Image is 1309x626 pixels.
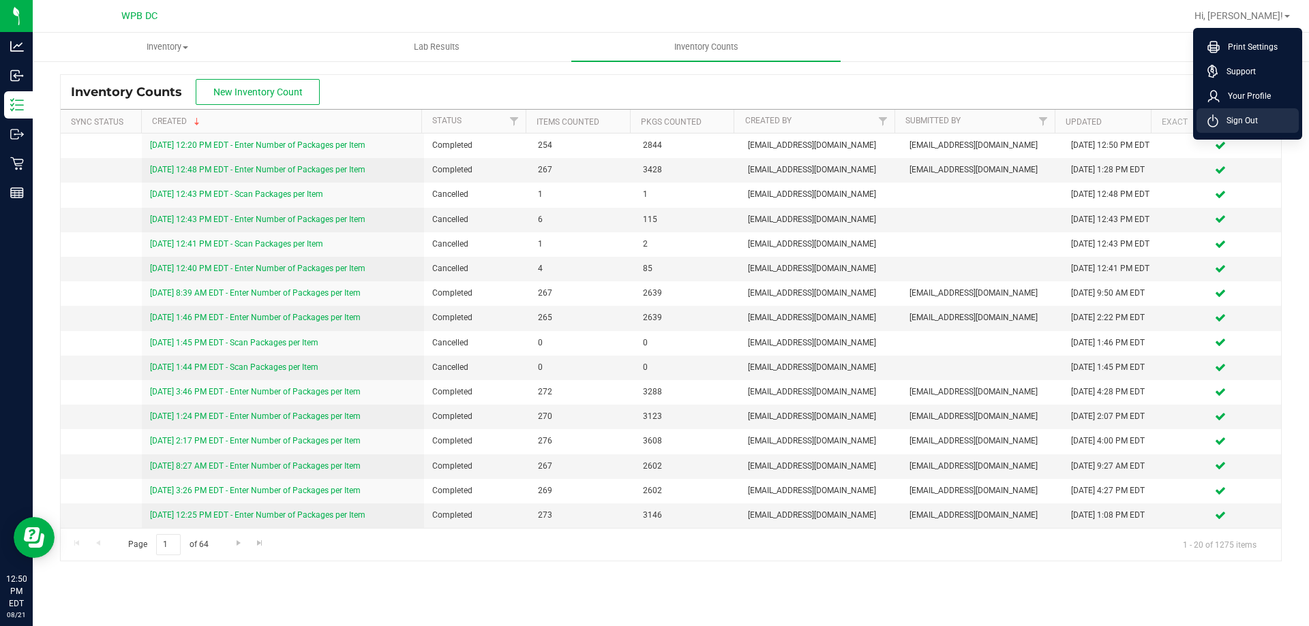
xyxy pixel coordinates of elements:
span: 3123 [643,410,732,423]
span: 273 [538,509,627,522]
span: 0 [538,361,627,374]
inline-svg: Reports [10,186,24,200]
span: 85 [643,262,732,275]
span: [EMAIL_ADDRESS][DOMAIN_NAME] [909,410,1055,423]
span: Cancelled [432,262,521,275]
a: Support [1207,65,1293,78]
a: Go to the last page [250,534,270,552]
span: WPB DC [121,10,157,22]
span: 0 [643,361,732,374]
span: Completed [432,435,521,448]
a: [DATE] 12:25 PM EDT - Enter Number of Packages per Item [150,510,365,520]
span: 267 [538,163,627,176]
span: [EMAIL_ADDRESS][DOMAIN_NAME] [748,287,893,300]
span: [EMAIL_ADDRESS][DOMAIN_NAME] [748,238,893,251]
span: 1 - 20 of 1275 items [1172,534,1267,554]
button: New Inventory Count [196,79,320,105]
span: Sign Out [1218,114,1258,127]
div: [DATE] 1:46 PM EDT [1071,337,1152,349]
span: Inventory [33,41,301,53]
a: [DATE] 2:17 PM EDT - Enter Number of Packages per Item [150,436,361,445]
span: Completed [432,460,521,473]
a: Updated [1066,117,1102,127]
a: [DATE] 8:27 AM EDT - Enter Number of Packages per Item [150,461,361,471]
a: [DATE] 1:44 PM EDT - Scan Packages per Item [150,362,318,372]
th: Exact [1151,110,1271,134]
div: [DATE] 2:07 PM EDT [1071,410,1152,423]
span: Lab Results [395,41,478,53]
div: [DATE] 2:22 PM EDT [1071,311,1152,324]
a: Pkgs Counted [641,117,702,127]
span: 272 [538,386,627,398]
span: Print Settings [1220,40,1278,54]
a: [DATE] 12:41 PM EDT - Scan Packages per Item [150,239,323,249]
inline-svg: Outbound [10,127,24,141]
span: 1 [538,188,627,201]
a: Submitted By [905,116,961,125]
span: 276 [538,435,627,448]
span: 2639 [643,311,732,324]
li: Sign Out [1197,108,1299,133]
span: [EMAIL_ADDRESS][DOMAIN_NAME] [748,410,893,423]
span: Completed [432,287,521,300]
a: Go to the next page [228,534,248,552]
p: 08/21 [6,610,27,620]
span: 1 [538,238,627,251]
span: 2602 [643,460,732,473]
span: Completed [432,509,521,522]
a: [DATE] 8:39 AM EDT - Enter Number of Packages per Item [150,288,361,298]
a: [DATE] 1:45 PM EDT - Scan Packages per Item [150,338,318,347]
span: [EMAIL_ADDRESS][DOMAIN_NAME] [748,484,893,497]
span: Completed [432,484,521,497]
div: [DATE] 9:50 AM EDT [1071,287,1152,300]
a: [DATE] 12:20 PM EDT - Enter Number of Packages per Item [150,140,365,150]
p: 12:50 PM EDT [6,573,27,610]
span: [EMAIL_ADDRESS][DOMAIN_NAME] [909,287,1055,300]
input: 1 [156,534,181,555]
span: [EMAIL_ADDRESS][DOMAIN_NAME] [909,311,1055,324]
a: Created [152,116,202,126]
span: [EMAIL_ADDRESS][DOMAIN_NAME] [748,509,893,522]
span: 3146 [643,509,732,522]
inline-svg: Inbound [10,69,24,82]
span: 0 [538,337,627,349]
span: [EMAIL_ADDRESS][DOMAIN_NAME] [909,460,1055,473]
span: New Inventory Count [213,87,303,97]
span: 265 [538,311,627,324]
span: 3428 [643,163,732,176]
span: Cancelled [432,337,521,349]
span: [EMAIL_ADDRESS][DOMAIN_NAME] [909,139,1055,152]
inline-svg: Retail [10,157,24,170]
span: Your Profile [1220,89,1271,103]
a: Created By [745,116,792,125]
span: [EMAIL_ADDRESS][DOMAIN_NAME] [748,213,893,226]
a: Sync Status [71,117,123,127]
a: [DATE] 12:43 PM EDT - Scan Packages per Item [150,189,323,199]
span: [EMAIL_ADDRESS][DOMAIN_NAME] [748,460,893,473]
iframe: Resource center [14,517,55,558]
span: 3288 [643,386,732,398]
span: Cancelled [432,213,521,226]
span: 1 [643,188,732,201]
span: 2844 [643,139,732,152]
span: 2639 [643,287,732,300]
div: [DATE] 12:48 PM EDT [1071,188,1152,201]
a: Filter [871,110,894,133]
span: [EMAIL_ADDRESS][DOMAIN_NAME] [748,188,893,201]
div: [DATE] 1:28 PM EDT [1071,163,1152,176]
span: Page of 64 [117,534,220,555]
span: Completed [432,163,521,176]
span: 267 [538,287,627,300]
span: 0 [643,337,732,349]
span: Hi, [PERSON_NAME]! [1194,10,1283,21]
span: Completed [432,410,521,423]
span: [EMAIL_ADDRESS][DOMAIN_NAME] [909,435,1055,448]
div: [DATE] 12:50 PM EDT [1071,139,1152,152]
span: 3608 [643,435,732,448]
a: Lab Results [302,33,571,61]
span: 115 [643,213,732,226]
span: [EMAIL_ADDRESS][DOMAIN_NAME] [748,386,893,398]
inline-svg: Analytics [10,40,24,53]
a: [DATE] 3:46 PM EDT - Enter Number of Packages per Item [150,387,361,396]
a: Status [432,116,462,125]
